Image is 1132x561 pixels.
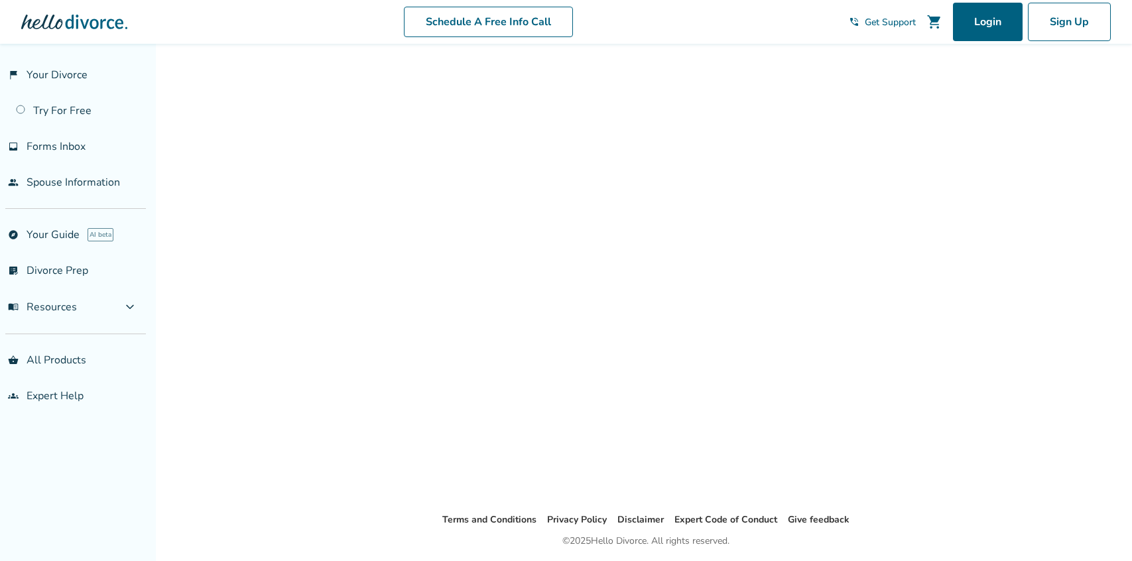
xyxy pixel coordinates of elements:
li: Disclaimer [617,512,664,528]
span: phone_in_talk [849,17,859,27]
a: Terms and Conditions [442,513,536,526]
span: expand_more [122,299,138,315]
span: menu_book [8,302,19,312]
a: phone_in_talkGet Support [849,16,916,29]
span: shopping_cart [926,14,942,30]
span: shopping_basket [8,355,19,365]
span: groups [8,391,19,401]
a: Schedule A Free Info Call [404,7,573,37]
span: AI beta [88,228,113,241]
li: Give feedback [788,512,849,528]
span: people [8,177,19,188]
span: flag_2 [8,70,19,80]
span: Get Support [865,16,916,29]
a: Login [953,3,1023,41]
a: Privacy Policy [547,513,607,526]
a: Expert Code of Conduct [674,513,777,526]
a: Sign Up [1028,3,1111,41]
span: explore [8,229,19,240]
span: Resources [8,300,77,314]
div: © 2025 Hello Divorce. All rights reserved. [562,533,729,549]
span: Forms Inbox [27,139,86,154]
span: list_alt_check [8,265,19,276]
span: inbox [8,141,19,152]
